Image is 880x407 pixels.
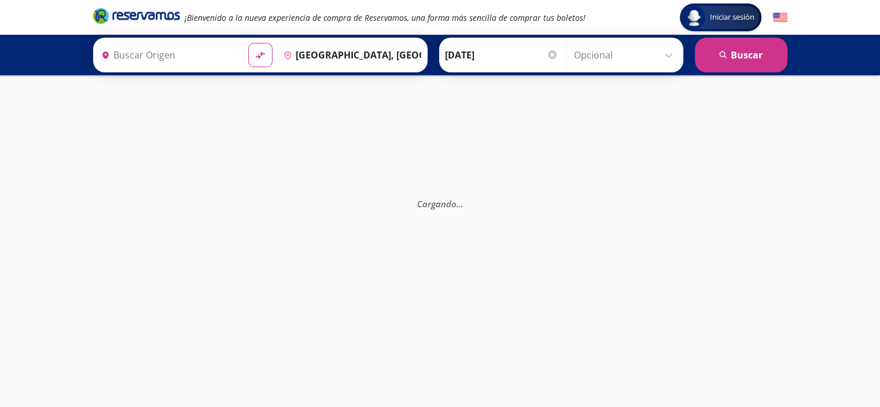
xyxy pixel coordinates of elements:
[417,197,463,209] em: Cargando
[705,12,759,23] span: Iniciar sesión
[97,41,239,69] input: Buscar Origen
[773,10,787,25] button: English
[185,12,586,23] em: ¡Bienvenido a la nueva experiencia de compra de Reservamos, una forma más sencilla de comprar tus...
[93,7,180,24] i: Brand Logo
[456,197,458,209] span: .
[461,197,463,209] span: .
[93,7,180,28] a: Brand Logo
[445,41,558,69] input: Elegir Fecha
[695,38,787,72] button: Buscar
[458,197,461,209] span: .
[574,41,678,69] input: Opcional
[279,41,421,69] input: Buscar Destino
